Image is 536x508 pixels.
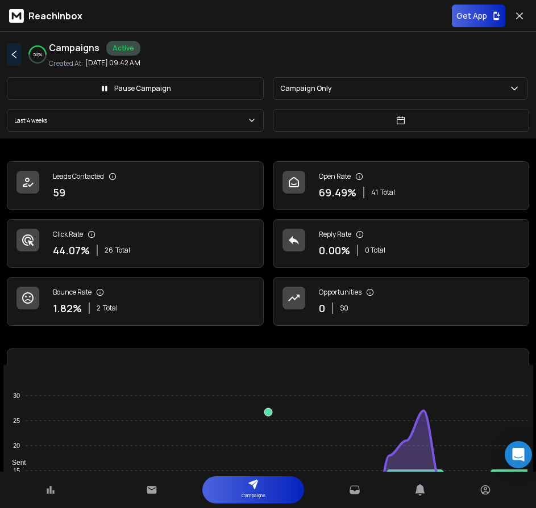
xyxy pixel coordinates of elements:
p: Opportunities [319,288,362,297]
span: Sent [3,459,26,467]
p: Campaigns [242,490,265,501]
p: 69.49 % [319,184,356,200]
p: ReachInbox [28,9,82,23]
p: Campaign Only [280,84,336,93]
p: [DATE] 09:42 AM [85,58,140,68]
a: Opportunities0$0 [273,277,530,326]
button: Get App [452,5,505,27]
p: 44.07 % [53,242,90,258]
span: Total [380,188,395,197]
button: Pause Campaign [7,77,264,100]
tspan: 15 [13,467,20,474]
tspan: 30 [13,392,20,399]
a: Click Rate44.07%26Total [7,219,264,268]
p: Reply Rate [319,230,351,239]
p: Click Rate [53,230,83,239]
div: Open Intercom Messenger [505,441,532,468]
a: Bounce Rate1.82%2Total [7,277,264,326]
span: 41 [371,188,378,197]
p: 1.82 % [53,300,82,316]
p: $ 0 [340,304,348,313]
p: 50 % [33,51,42,58]
h1: Campaigns [49,41,99,56]
p: Created At: [49,59,83,68]
tspan: 25 [13,417,20,424]
p: Bounce Rate [53,288,92,297]
a: Open Rate69.49%41Total [273,161,530,210]
p: Open Rate [319,172,351,181]
a: Reply Rate0.00%0 Total [273,219,530,268]
span: 2 [97,304,101,313]
p: 0.00 % [319,242,350,258]
p: Last 4 weeks [14,115,52,126]
tspan: 20 [13,442,20,449]
p: Leads Contacted [53,172,104,181]
span: Total [115,246,130,255]
p: Pause Campaign [114,84,171,93]
div: Active [106,41,140,56]
p: 0 Total [365,246,385,255]
p: 0 [319,300,325,316]
span: 26 [105,246,113,255]
p: 59 [53,184,65,200]
a: Leads Contacted59 [7,161,264,210]
span: Total [103,304,118,313]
